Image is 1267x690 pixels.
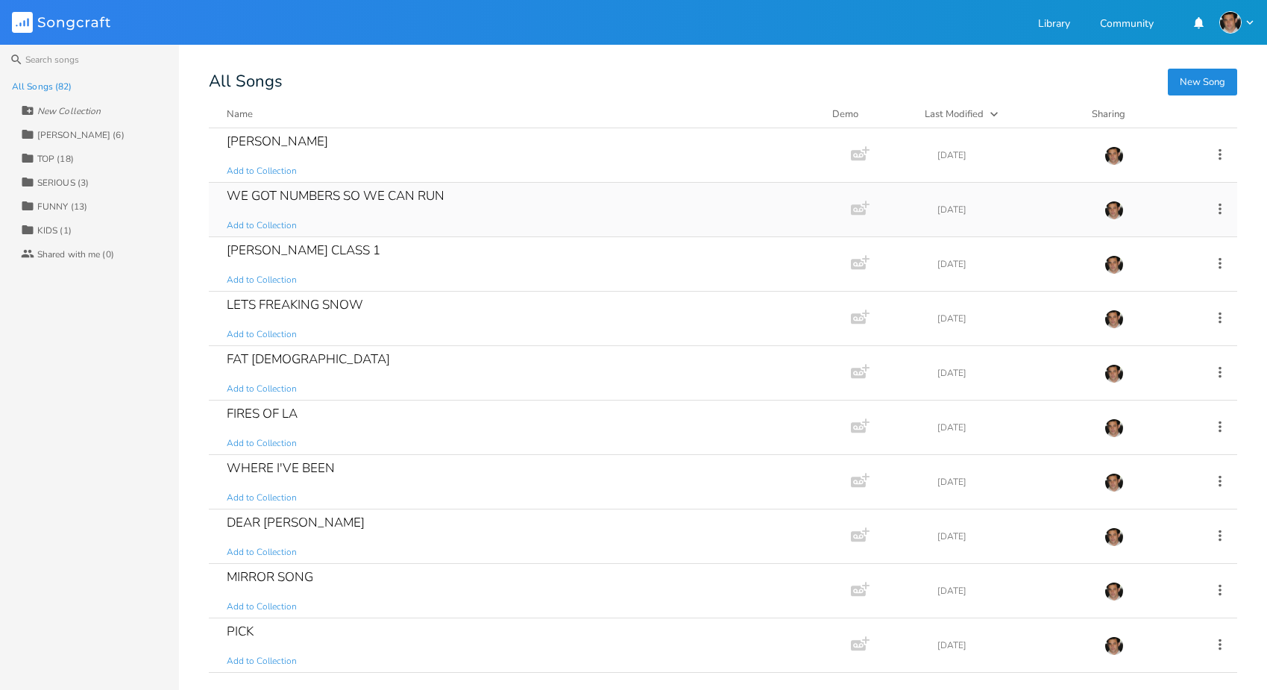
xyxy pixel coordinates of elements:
[1104,636,1124,656] img: John Pick
[37,154,74,163] div: TOP (18)
[1104,473,1124,492] img: John Pick
[227,383,297,395] span: Add to Collection
[1219,11,1242,34] img: John Pick
[227,298,363,311] div: LETS FREAKING SNOW
[227,107,253,121] div: Name
[1104,310,1124,329] img: John Pick
[937,205,1087,214] div: [DATE]
[227,516,365,529] div: DEAR [PERSON_NAME]
[937,260,1087,269] div: [DATE]
[937,314,1087,323] div: [DATE]
[1092,107,1181,122] div: Sharing
[227,189,444,202] div: WE GOT NUMBERS SO WE CAN RUN
[227,135,328,148] div: [PERSON_NAME]
[937,477,1087,486] div: [DATE]
[937,423,1087,432] div: [DATE]
[1104,255,1124,275] img: John Pick
[227,625,254,638] div: PICK
[832,107,907,122] div: Demo
[37,226,72,235] div: KIDS (1)
[227,328,297,341] span: Add to Collection
[12,82,72,91] div: All Songs (82)
[1104,146,1124,166] img: John Pick
[1104,582,1124,601] img: John Pick
[227,462,335,474] div: WHERE I'VE BEEN
[227,244,380,257] div: [PERSON_NAME] CLASS 1
[227,165,297,178] span: Add to Collection
[937,586,1087,595] div: [DATE]
[1104,364,1124,383] img: John Pick
[209,75,1237,89] div: All Songs
[937,532,1087,541] div: [DATE]
[227,600,297,613] span: Add to Collection
[37,202,87,211] div: FUNNY (13)
[227,407,298,420] div: FIRES OF LA
[1104,201,1124,220] img: John Pick
[1168,69,1237,95] button: New Song
[227,655,297,668] span: Add to Collection
[1104,527,1124,547] img: John Pick
[37,131,125,139] div: [PERSON_NAME] (6)
[227,107,814,122] button: Name
[37,178,89,187] div: SERIOUS (3)
[227,353,390,366] div: FAT [DEMOGRAPHIC_DATA]
[925,107,984,121] div: Last Modified
[37,107,101,116] div: New Collection
[937,641,1087,650] div: [DATE]
[227,492,297,504] span: Add to Collection
[227,274,297,286] span: Add to Collection
[925,107,1074,122] button: Last Modified
[1104,418,1124,438] img: John Pick
[227,437,297,450] span: Add to Collection
[37,250,114,259] div: Shared with me (0)
[1100,19,1154,31] a: Community
[937,151,1087,160] div: [DATE]
[227,546,297,559] span: Add to Collection
[937,368,1087,377] div: [DATE]
[1038,19,1070,31] a: Library
[227,219,297,232] span: Add to Collection
[227,571,313,583] div: MIRROR SONG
